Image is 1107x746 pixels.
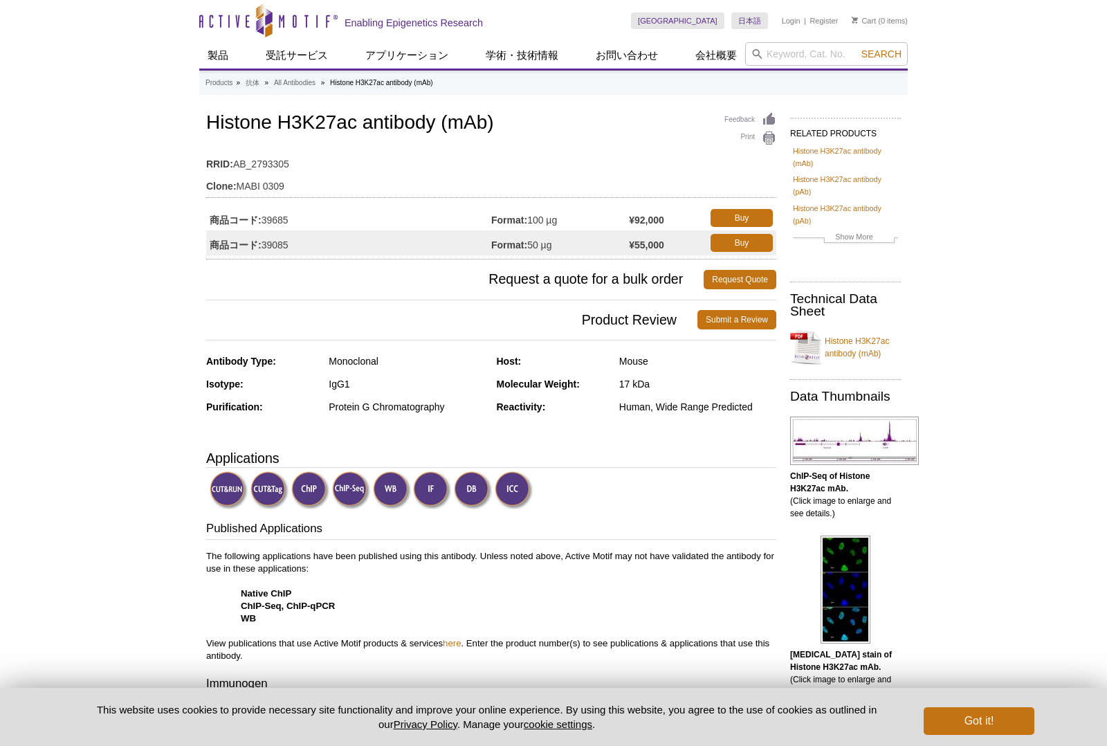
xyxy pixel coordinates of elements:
[790,648,901,698] p: (Click image to enlarge and see details.)
[373,471,411,509] img: Western Blot Validated
[199,42,237,69] a: 製品
[206,401,263,412] strong: Purification:
[250,471,289,509] img: CUT&Tag Validated
[345,17,483,29] h2: Enabling Epigenetics Research
[206,230,491,255] td: 39085
[790,650,892,672] b: [MEDICAL_DATA] stain of Histone H3K27ac mAb.
[731,12,768,29] a: 日本語
[790,471,870,493] b: ChIP-Seq of Histone H3K27ac mAb.
[790,417,919,465] img: Histone H3K27ac antibody (mAb) tested by ChIP-Seq.
[491,239,527,251] strong: Format:
[804,12,806,29] li: |
[687,42,745,69] a: 会社概要
[206,149,776,172] td: AB_2793305
[861,48,902,60] span: Search
[210,239,262,251] strong: 商品コード:
[206,158,233,170] strong: RRID:
[206,448,776,468] h3: Applications
[704,270,776,289] a: Request Quote
[413,471,451,509] img: Immunofluorescence Validated
[724,131,776,146] a: Print
[73,702,901,731] p: This website uses cookies to provide necessary site functionality and improve your online experie...
[524,718,592,730] button: cookie settings
[491,206,629,230] td: 100 µg
[329,401,486,413] div: Protein G Chromatography
[206,675,776,695] h3: Immunogen
[629,239,664,251] strong: ¥55,000
[357,42,457,69] a: アプリケーション
[619,401,776,413] div: Human, Wide Range Predicted
[790,293,901,318] h2: Technical Data Sheet
[619,355,776,367] div: Mouse
[724,112,776,127] a: Feedback
[497,356,522,367] strong: Host:
[629,214,664,226] strong: ¥92,000
[454,471,492,509] img: Dot Blot Validated
[206,172,776,194] td: MABI 0309
[394,718,457,730] a: Privacy Policy
[206,356,276,367] strong: Antibody Type:
[793,145,898,170] a: Histone H3K27ac antibody (mAb)
[206,310,697,329] span: Product Review
[697,310,776,329] a: Submit a Review
[821,536,870,644] img: Histone H3K27ac antibody (mAb) tested by immunofluorescence.
[241,588,291,599] strong: Native ChIP
[206,180,237,192] strong: Clone:
[241,601,335,611] strong: ChIP-Seq, ChIP-qPCR
[790,390,901,403] h2: Data Thumbnails
[495,471,533,509] img: Immunocytochemistry Validated
[782,16,800,26] a: Login
[206,379,244,390] strong: Isotype:
[852,16,876,26] a: Cart
[206,550,776,662] p: The following applications have been published using this antibody. Unless noted above, Active Mo...
[265,79,269,87] li: »
[745,42,908,66] input: Keyword, Cat. No.
[321,79,325,87] li: »
[857,48,906,60] button: Search
[790,118,901,143] h2: RELATED PRODUCTS
[711,234,773,252] a: Buy
[443,638,461,648] a: here
[790,470,901,520] p: (Click image to enlarge and see details.)
[332,471,370,509] img: ChIP-Seq Validated
[631,12,724,29] a: [GEOGRAPHIC_DATA]
[477,42,567,69] a: 学術・技術情報
[236,79,240,87] li: »
[491,214,527,226] strong: Format:
[210,471,248,509] img: CUT&RUN Validated
[809,16,838,26] a: Register
[619,378,776,390] div: 17 kDa
[329,378,486,390] div: IgG1
[924,707,1034,735] button: Got it!
[206,270,704,289] span: Request a quote for a bulk order
[793,173,898,198] a: Histone H3K27ac antibody (pAb)
[852,17,858,24] img: Your Cart
[587,42,666,69] a: お問い合わせ
[491,230,629,255] td: 50 µg
[291,471,329,509] img: ChIP Validated
[330,79,432,87] li: Histone H3K27ac antibody (mAb)
[206,206,491,230] td: 39685
[793,202,898,227] a: Histone H3K27ac antibody (pAb)
[206,112,776,136] h1: Histone H3K27ac antibody (mAb)
[790,327,901,368] a: Histone H3K27ac antibody (mAb)
[793,230,898,246] a: Show More
[210,214,262,226] strong: 商品コード:
[497,379,580,390] strong: Molecular Weight:
[274,77,315,89] a: All Antibodies
[206,520,776,540] h3: Published Applications
[497,401,546,412] strong: Reactivity:
[257,42,336,69] a: 受託サービス
[246,77,259,89] a: 抗体
[711,209,773,227] a: Buy
[241,613,256,624] strong: WB
[852,12,908,29] li: (0 items)
[329,355,486,367] div: Monoclonal
[205,77,232,89] a: Products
